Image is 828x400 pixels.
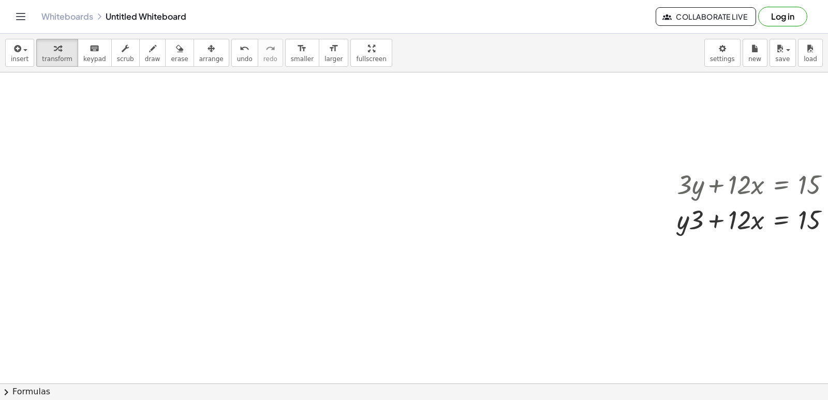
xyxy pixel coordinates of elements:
[237,55,253,63] span: undo
[748,55,761,63] span: new
[117,55,134,63] span: scrub
[78,39,112,67] button: keyboardkeypad
[90,42,99,55] i: keyboard
[12,8,29,25] button: Toggle navigation
[350,39,392,67] button: fullscreen
[231,39,258,67] button: undoundo
[319,39,348,67] button: format_sizelarger
[291,55,314,63] span: smaller
[194,39,229,67] button: arrange
[258,39,283,67] button: redoredo
[743,39,767,67] button: new
[798,39,823,67] button: load
[664,12,747,21] span: Collaborate Live
[41,11,93,22] a: Whiteboards
[83,55,106,63] span: keypad
[5,39,34,67] button: insert
[285,39,319,67] button: format_sizesmaller
[111,39,140,67] button: scrub
[710,55,735,63] span: settings
[804,55,817,63] span: load
[36,39,78,67] button: transform
[324,55,343,63] span: larger
[263,55,277,63] span: redo
[145,55,160,63] span: draw
[199,55,224,63] span: arrange
[11,55,28,63] span: insert
[329,42,338,55] i: format_size
[758,7,807,26] button: Log in
[704,39,741,67] button: settings
[265,42,275,55] i: redo
[139,39,166,67] button: draw
[775,55,790,63] span: save
[356,55,386,63] span: fullscreen
[165,39,194,67] button: erase
[42,55,72,63] span: transform
[656,7,756,26] button: Collaborate Live
[770,39,796,67] button: save
[297,42,307,55] i: format_size
[171,55,188,63] span: erase
[240,42,249,55] i: undo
